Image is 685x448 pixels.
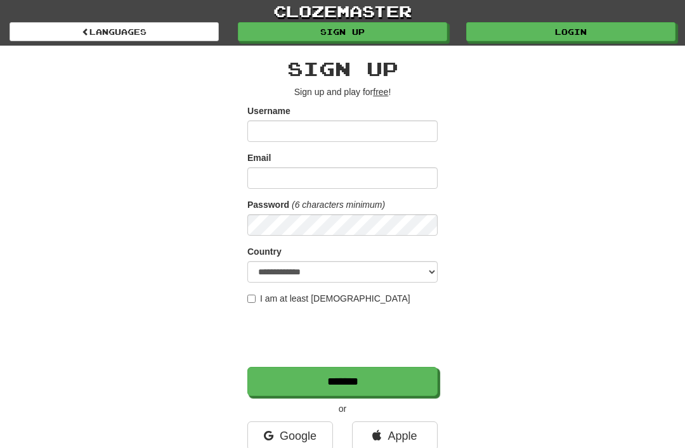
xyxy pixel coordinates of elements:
[247,245,282,258] label: Country
[247,151,271,164] label: Email
[247,198,289,211] label: Password
[247,295,256,303] input: I am at least [DEMOGRAPHIC_DATA]
[247,311,440,361] iframe: reCAPTCHA
[247,292,410,305] label: I am at least [DEMOGRAPHIC_DATA]
[247,86,438,98] p: Sign up and play for !
[247,58,438,79] h2: Sign up
[10,22,219,41] a: Languages
[373,87,388,97] u: free
[466,22,675,41] a: Login
[247,105,290,117] label: Username
[247,402,438,415] p: or
[292,200,385,210] em: (6 characters minimum)
[238,22,447,41] a: Sign up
